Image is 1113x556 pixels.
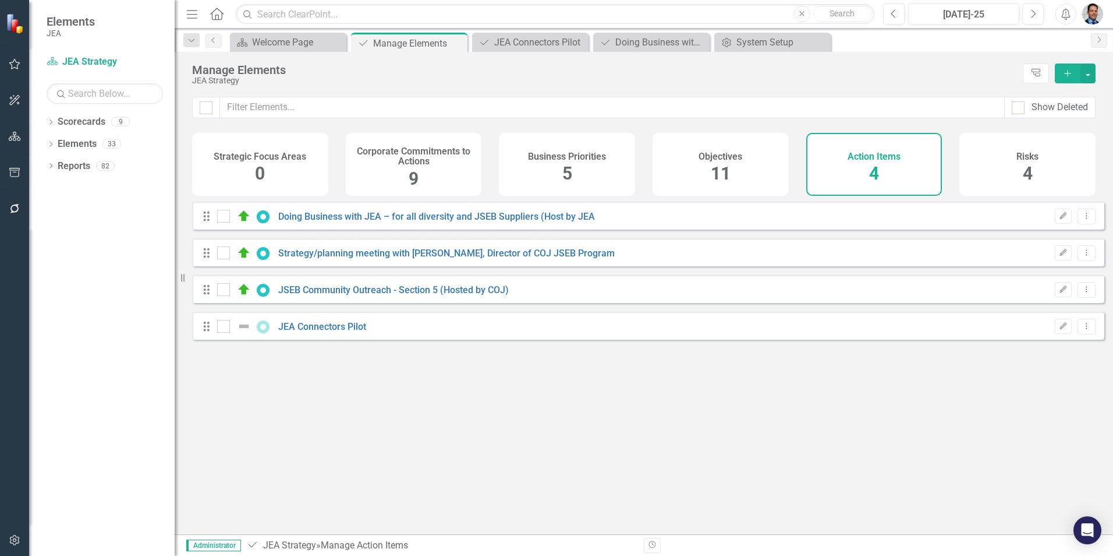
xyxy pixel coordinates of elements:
input: Filter Elements... [219,97,1005,118]
img: On Track [237,283,251,297]
h4: Corporate Commitments to Actions [353,146,475,167]
div: JEA Connectors Pilot [494,35,586,50]
span: Elements [47,15,95,29]
a: Welcome Page [233,35,343,50]
a: Doing Business with JEA – for all diversity and JSEB Suppliers (Host by JEA [278,211,595,222]
span: 9 [409,168,419,189]
span: Search [830,9,855,18]
div: Manage Elements [192,64,1017,76]
h4: Risks [1016,152,1038,162]
div: 33 [102,139,121,149]
span: 4 [1023,163,1033,184]
a: JEA Connectors Pilot [278,321,366,332]
div: Welcome Page [252,35,343,50]
div: Doing Business with JEA – for all diversity and JSEB Suppliers (Host by JEA [615,35,707,50]
a: System Setup [717,35,828,50]
a: JSEB Community Outreach - Section 5 (Hosted by COJ) [278,284,509,295]
small: JEA [47,29,95,38]
img: Christopher Barrett [1082,3,1103,24]
div: System Setup [736,35,828,50]
input: Search ClearPoint... [236,4,874,24]
h4: Business Priorities [528,152,606,162]
div: JEA Strategy [192,76,1017,85]
a: JEA Strategy [263,540,316,551]
a: Strategy/planning meeting with [PERSON_NAME], Director of COJ JSEB Program [278,248,615,259]
h4: Strategic Focus Areas [214,152,306,162]
h4: Action Items [848,152,901,162]
span: 0 [255,163,265,184]
span: 11 [711,163,731,184]
img: Not Defined [237,319,251,333]
a: Elements [58,138,97,151]
button: [DATE]-25 [908,3,1019,24]
div: 9 [111,117,130,127]
div: 82 [96,161,115,171]
img: On Track [237,246,251,260]
button: Search [813,6,871,22]
input: Search Below... [47,83,163,104]
span: 4 [869,163,879,184]
a: JEA Strategy [47,55,163,69]
div: Open Intercom Messenger [1073,516,1101,544]
h4: Objectives [699,152,742,162]
a: JEA Connectors Pilot [475,35,586,50]
a: Scorecards [58,115,105,129]
img: ClearPoint Strategy [6,13,26,33]
div: [DATE]-25 [912,8,1015,22]
div: » Manage Action Items [247,539,635,553]
span: Administrator [186,540,241,551]
a: Reports [58,160,90,173]
img: On Track [237,209,251,223]
div: Show Deleted [1032,101,1088,114]
div: Manage Elements [373,36,465,51]
a: Doing Business with JEA – for all diversity and JSEB Suppliers (Host by JEA [596,35,707,50]
span: 5 [562,163,572,184]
